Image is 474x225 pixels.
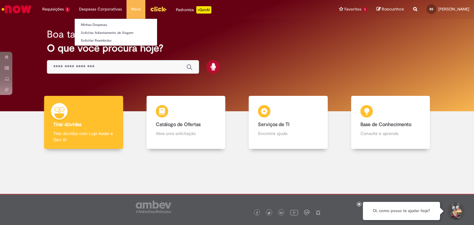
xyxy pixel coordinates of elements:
[156,121,201,128] b: Catálogo de Ofertas
[47,29,121,40] h2: Boa tarde, Breno
[315,210,321,215] img: logo_footer_naosei.png
[42,6,64,12] span: Requisições
[79,6,122,12] span: Despesas Corporativas
[32,96,135,149] a: Tirar dúvidas Tirar dúvidas com Lupi Assist e Gen Ai
[430,7,433,11] span: BS
[258,121,289,128] b: Serviços de TI
[196,6,211,14] p: +GenAi
[176,6,211,14] div: Padroniza
[376,6,404,12] a: Rascunhos
[256,211,259,215] img: logo_footer_facebook.png
[304,210,310,215] img: logo_footer_workplace.png
[75,37,157,44] a: Solicitar Reembolso
[363,202,440,220] div: Oi, como posso te ajudar hoje?
[156,130,216,137] p: Abra uma solicitação
[131,6,141,12] span: More
[344,6,361,12] span: Favoritos
[75,22,157,28] a: Minhas Despesas
[339,96,442,149] a: Base de Conhecimento Consulte e aprenda
[446,202,465,220] button: Iniciar Conversa de Suporte
[438,6,469,12] span: [PERSON_NAME]
[382,6,404,12] span: Rascunhos
[360,121,411,128] b: Base de Conhecimento
[136,201,171,213] img: logo_footer_ambev_rotulo_gray.png
[360,130,421,137] p: Consulte e aprenda
[290,208,298,216] img: logo_footer_youtube.png
[53,121,81,128] b: Tirar dúvidas
[1,3,32,15] img: ServiceNow
[53,130,114,143] p: Tirar dúvidas com Lupi Assist e Gen Ai
[363,7,367,12] span: 1
[74,18,157,46] ul: Despesas Corporativas
[237,96,339,149] a: Serviços de TI Encontre ajuda
[280,211,283,215] img: logo_footer_linkedin.png
[150,4,167,14] img: click_logo_yellow_360x200.png
[258,130,318,137] p: Encontre ajuda
[75,30,157,36] a: Solicitar Adiantamento de Viagem
[135,96,237,149] a: Catálogo de Ofertas Abra uma solicitação
[268,211,271,215] img: logo_footer_twitter.png
[47,43,427,54] h2: O que você procura hoje?
[65,7,70,12] span: 1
